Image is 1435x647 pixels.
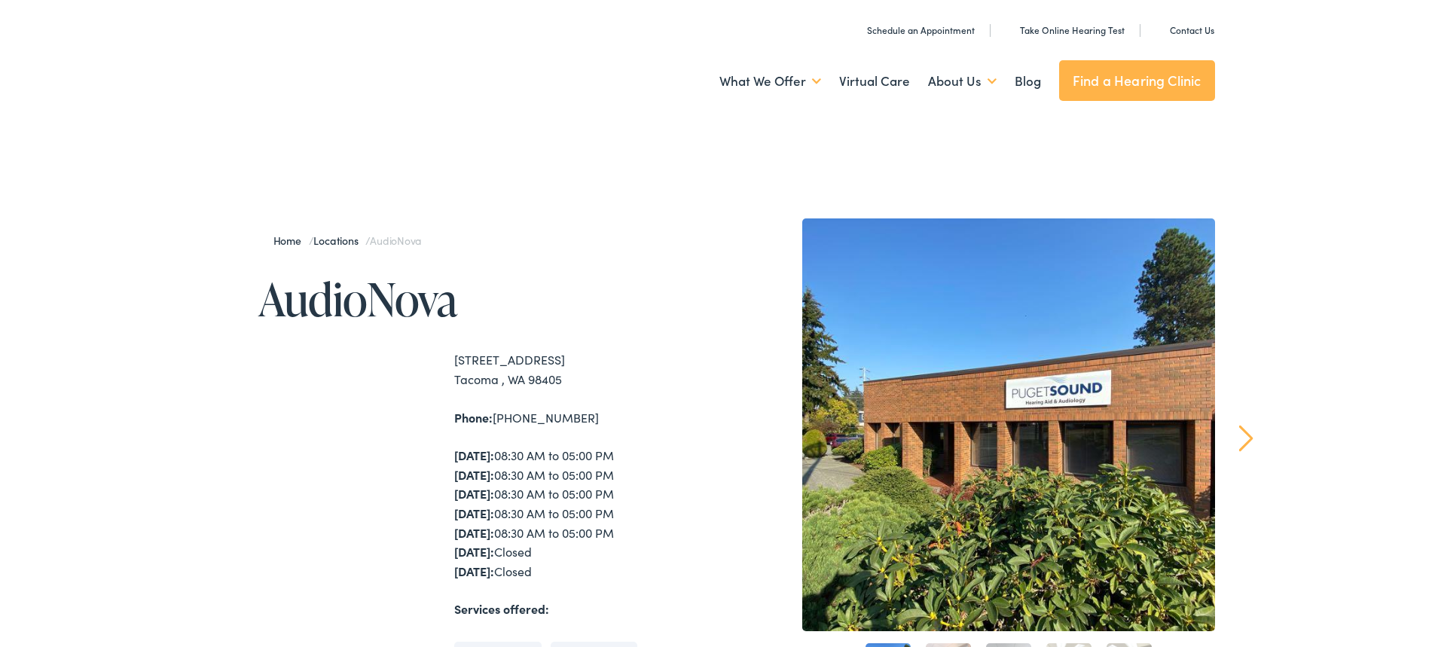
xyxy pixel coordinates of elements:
span: AudioNova [370,233,421,248]
img: utility icon [1153,23,1164,38]
img: utility icon [850,23,861,38]
div: [STREET_ADDRESS] Tacoma , WA 98405 [454,350,718,389]
h1: AudioNova [258,274,718,324]
a: Take Online Hearing Test [1003,23,1125,36]
strong: [DATE]: [454,447,494,463]
a: Blog [1015,53,1041,109]
img: utility icon [1003,23,1014,38]
a: Virtual Care [839,53,910,109]
strong: [DATE]: [454,505,494,521]
strong: [DATE]: [454,466,494,483]
div: [PHONE_NUMBER] [454,408,718,428]
strong: Services offered: [454,600,549,617]
strong: [DATE]: [454,524,494,541]
strong: [DATE]: [454,543,494,560]
a: Schedule an Appointment [850,23,975,36]
a: Home [273,233,309,248]
a: Locations [313,233,365,248]
a: Contact Us [1153,23,1214,36]
strong: [DATE]: [454,485,494,502]
div: 08:30 AM to 05:00 PM 08:30 AM to 05:00 PM 08:30 AM to 05:00 PM 08:30 AM to 05:00 PM 08:30 AM to 0... [454,446,718,581]
a: What We Offer [719,53,821,109]
a: Find a Hearing Clinic [1059,60,1215,101]
a: About Us [928,53,997,109]
strong: [DATE]: [454,563,494,579]
span: / / [273,233,422,248]
strong: Phone: [454,409,493,426]
a: Next [1238,425,1253,452]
